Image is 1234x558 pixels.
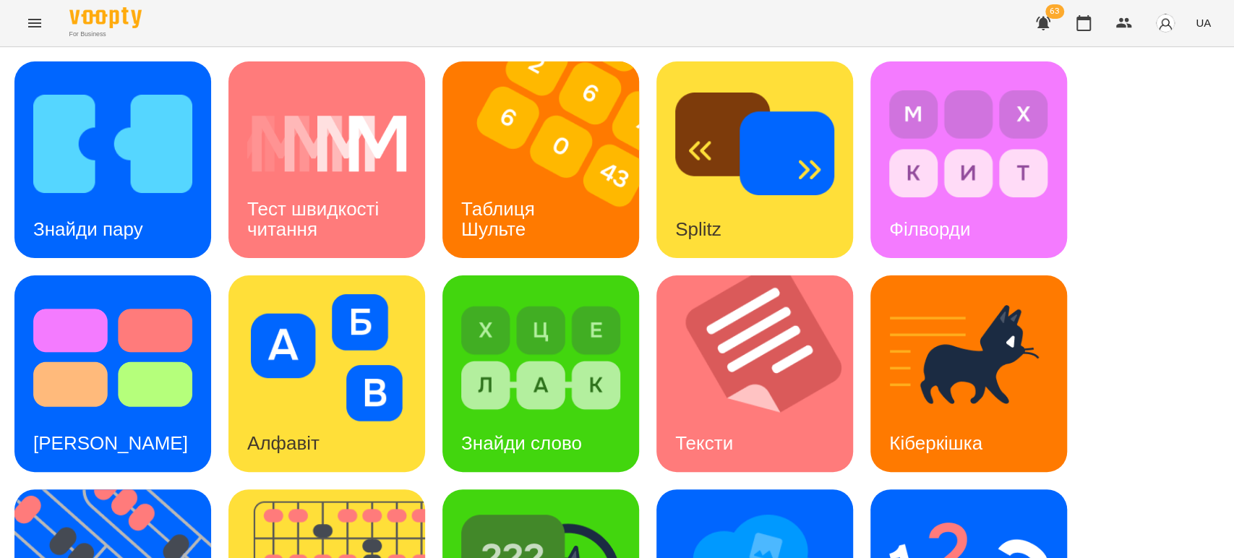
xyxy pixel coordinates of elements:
[889,80,1048,207] img: Філворди
[656,275,853,472] a: ТекстиТексти
[442,61,657,258] img: Таблиця Шульте
[1045,4,1064,19] span: 63
[675,432,733,454] h3: Тексти
[870,61,1067,258] a: ФілвордиФілворди
[33,294,192,421] img: Тест Струпа
[461,294,620,421] img: Знайди слово
[889,218,970,240] h3: Філворди
[1155,13,1175,33] img: avatar_s.png
[33,218,143,240] h3: Знайди пару
[14,275,211,472] a: Тест Струпа[PERSON_NAME]
[442,61,639,258] a: Таблиця ШультеТаблиця Шульте
[870,275,1067,472] a: КіберкішкаКіберкішка
[442,275,639,472] a: Знайди словоЗнайди слово
[33,432,188,454] h3: [PERSON_NAME]
[1196,15,1211,30] span: UA
[889,294,1048,421] img: Кіберкішка
[656,61,853,258] a: SplitzSplitz
[461,432,582,454] h3: Знайди слово
[675,218,721,240] h3: Splitz
[228,275,425,472] a: АлфавітАлфавіт
[247,80,406,207] img: Тест швидкості читання
[14,61,211,258] a: Знайди паруЗнайди пару
[675,80,834,207] img: Splitz
[247,294,406,421] img: Алфавіт
[247,198,384,239] h3: Тест швидкості читання
[889,432,982,454] h3: Кіберкішка
[228,61,425,258] a: Тест швидкості читанняТест швидкості читання
[69,7,142,28] img: Voopty Logo
[17,6,52,40] button: Menu
[1190,9,1217,36] button: UA
[247,432,320,454] h3: Алфавіт
[461,198,540,239] h3: Таблиця Шульте
[69,30,142,39] span: For Business
[33,80,192,207] img: Знайди пару
[656,275,871,472] img: Тексти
